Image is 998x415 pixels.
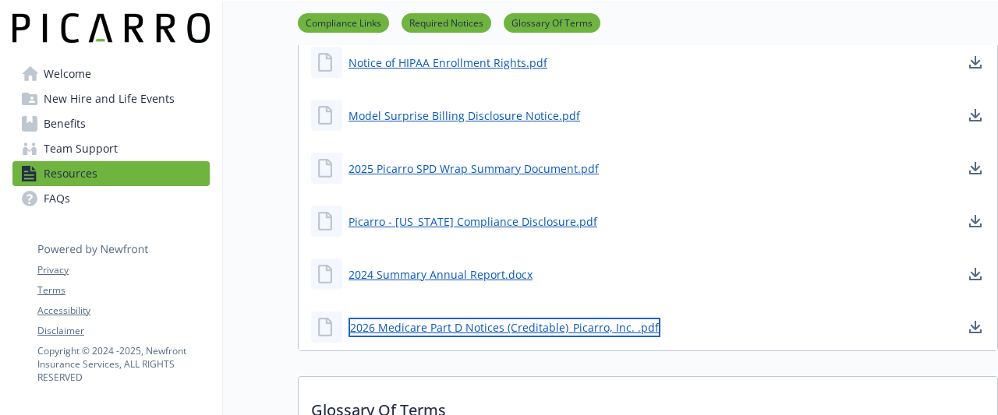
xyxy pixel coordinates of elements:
[298,15,389,30] a: Compliance Links
[44,111,86,136] span: Benefits
[37,324,209,338] a: Disclaimer
[402,15,491,30] a: Required Notices
[12,86,210,111] a: New Hire and Life Events
[349,213,597,230] a: Picarro - [US_STATE] Compliance Disclosure.pdf
[966,53,985,72] a: download document
[966,318,985,336] a: download document
[44,161,97,186] span: Resources
[349,160,599,177] a: 2025 Picarro SPD Wrap Summary Document.pdf
[966,106,985,125] a: download document
[966,212,985,230] a: download document
[504,15,600,30] a: Glossary Of Terms
[44,136,118,161] span: Team Support
[349,55,547,71] a: Notice of HIPAA Enrollment Rights.pdf
[37,304,209,318] a: Accessibility
[12,111,210,136] a: Benefits
[349,107,580,124] a: Model Surprise Billing Disclosure Notice.pdf
[37,283,209,297] a: Terms
[44,62,91,86] span: Welcome
[966,159,985,178] a: download document
[37,263,209,277] a: Privacy
[12,161,210,186] a: Resources
[349,266,533,283] a: 2024 Summary Annual Report.docx
[12,186,210,211] a: FAQs
[44,86,175,111] span: New Hire and Life Events
[12,62,210,86] a: Welcome
[37,344,209,384] p: Copyright © 2024 - 2025 , Newfront Insurance Services, ALL RIGHTS RESERVED
[12,136,210,161] a: Team Support
[44,186,70,211] span: FAQs
[349,318,660,337] a: 2026 Medicare Part D Notices (Creditable)_Picarro, Inc. .pdf
[966,265,985,283] a: download document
